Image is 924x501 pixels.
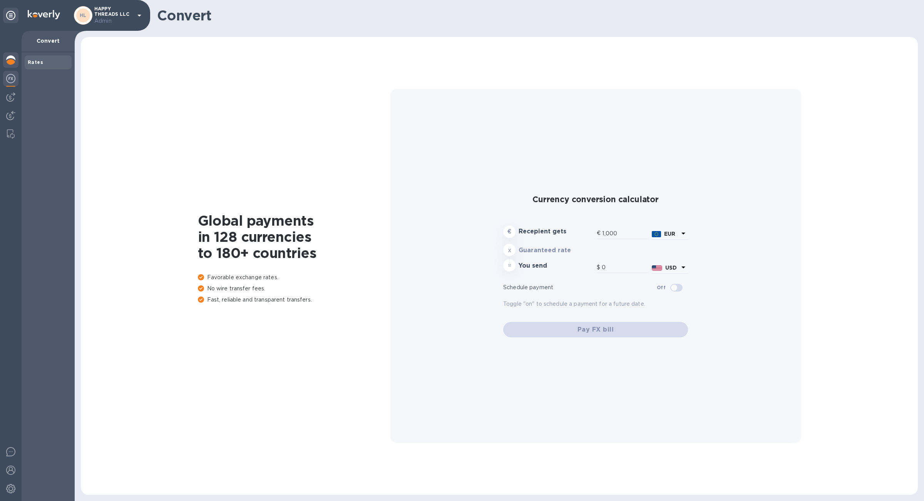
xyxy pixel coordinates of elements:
[28,59,43,65] b: Rates
[503,283,657,292] p: Schedule payment
[519,228,594,235] h3: Recepient gets
[6,74,15,83] img: Foreign exchange
[94,6,133,25] p: HAPPY THREADS LLC
[597,262,602,273] div: $
[503,259,516,271] div: =
[3,8,18,23] div: Unpin categories
[198,273,390,281] p: Favorable exchange rates.
[657,285,666,290] b: Off
[198,285,390,293] p: No wire transfer fees.
[602,262,649,273] input: Amount
[597,228,602,239] div: €
[507,228,511,235] strong: €
[519,262,594,270] h3: You send
[503,194,688,204] h2: Currency conversion calculator
[519,247,594,254] h3: Guaranteed rate
[503,300,688,308] p: Toggle "on" to schedule a payment for a future date.
[94,17,133,25] p: Admin
[503,244,516,256] div: x
[665,265,677,271] b: USD
[198,296,390,304] p: Fast, reliable and transparent transfers.
[28,37,69,45] p: Convert
[80,12,87,18] b: HL
[157,7,912,23] h1: Convert
[602,228,649,239] input: Amount
[198,213,390,261] h1: Global payments in 128 currencies to 180+ countries
[652,265,662,271] img: USD
[28,10,60,19] img: Logo
[664,231,675,237] b: EUR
